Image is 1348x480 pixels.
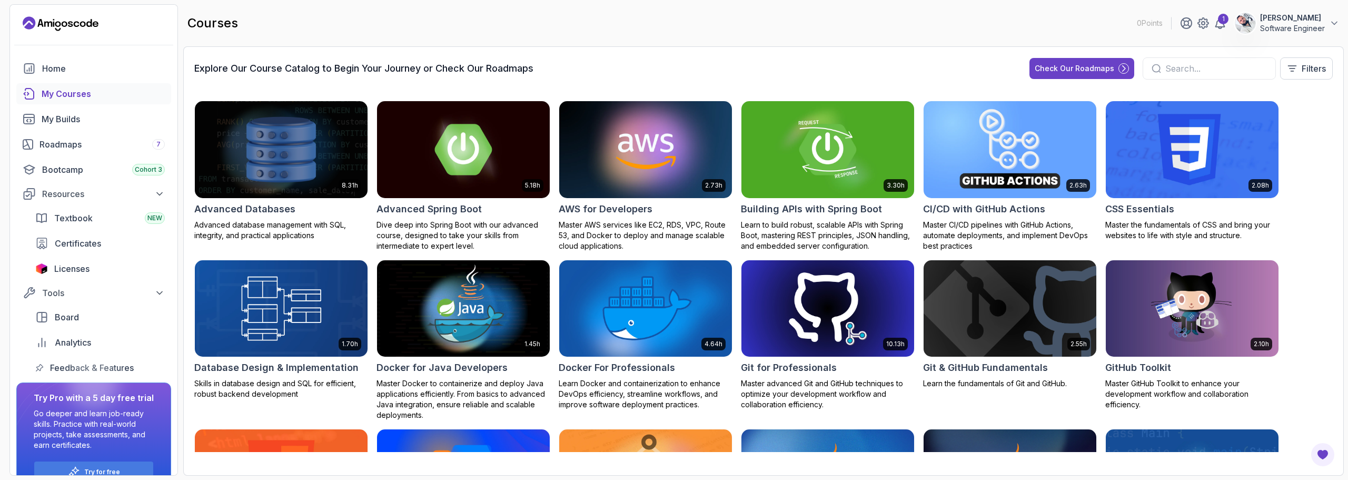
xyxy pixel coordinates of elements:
button: Filters [1280,57,1333,80]
input: Search... [1165,62,1267,75]
a: AWS for Developers card2.73hAWS for DevelopersMaster AWS services like EC2, RDS, VPC, Route 53, a... [559,101,732,251]
p: Dive deep into Spring Boot with our advanced course, designed to take your skills from intermedia... [376,220,550,251]
a: roadmaps [16,134,171,155]
p: 5.18h [525,181,540,190]
a: licenses [29,258,171,279]
img: Advanced Databases card [195,101,368,198]
h2: AWS for Developers [559,202,652,217]
span: Licenses [54,262,90,275]
img: user profile image [1235,13,1255,33]
div: Check Our Roadmaps [1035,63,1114,74]
div: Tools [42,287,165,299]
h2: CI/CD with GitHub Actions [923,202,1045,217]
h2: Git & GitHub Fundamentals [923,360,1048,375]
button: Check Our Roadmaps [1029,58,1134,79]
div: Bootcamp [42,163,165,176]
p: 2.55h [1071,340,1087,348]
p: Filters [1302,62,1326,75]
h2: Docker for Java Developers [376,360,508,375]
p: 4.64h [705,340,722,348]
a: Landing page [23,15,98,32]
p: Master the fundamentals of CSS and bring your websites to life with style and structure. [1105,220,1279,241]
p: Skills in database design and SQL for efficient, robust backend development [194,378,368,399]
h2: Docker For Professionals [559,360,675,375]
p: 0 Points [1137,18,1163,28]
img: Building APIs with Spring Boot card [741,101,914,198]
button: Open Feedback Button [1310,442,1335,467]
p: 8.31h [342,181,358,190]
img: CI/CD with GitHub Actions card [919,99,1101,200]
a: Docker for Java Developers card1.45hDocker for Java DevelopersMaster Docker to containerize and d... [376,260,550,421]
span: Analytics [55,336,91,349]
p: Go deeper and learn job-ready skills. Practice with real-world projects, take assessments, and ea... [34,408,154,450]
img: CSS Essentials card [1106,101,1278,198]
h2: courses [187,15,238,32]
h2: Advanced Spring Boot [376,202,482,217]
a: Database Design & Implementation card1.70hDatabase Design & ImplementationSkills in database desi... [194,260,368,400]
a: courses [16,83,171,104]
img: jetbrains icon [35,263,48,274]
p: Master advanced Git and GitHub techniques to optimize your development workflow and collaboration... [741,378,915,410]
div: Home [42,62,165,75]
button: user profile image[PERSON_NAME]Software Engineer [1235,13,1340,34]
p: 2.73h [705,181,722,190]
a: board [29,307,171,328]
a: certificates [29,233,171,254]
a: bootcamp [16,159,171,180]
a: CSS Essentials card2.08hCSS EssentialsMaster the fundamentals of CSS and bring your websites to l... [1105,101,1279,241]
div: Resources [42,188,165,200]
a: analytics [29,332,171,353]
p: Learn to build robust, scalable APIs with Spring Boot, mastering REST principles, JSON handling, ... [741,220,915,251]
span: Certificates [55,237,101,250]
span: Textbook [54,212,93,224]
img: Git for Professionals card [741,260,914,357]
img: Docker For Professionals card [559,260,732,357]
span: 7 [156,140,161,149]
h3: Explore Our Course Catalog to Begin Your Journey or Check Our Roadmaps [194,61,533,76]
div: 1 [1218,14,1228,24]
button: Resources [16,184,171,203]
img: AWS for Developers card [559,101,732,198]
p: [PERSON_NAME] [1260,13,1325,23]
a: builds [16,109,171,130]
a: home [16,58,171,79]
img: Database Design & Implementation card [195,260,368,357]
p: Software Engineer [1260,23,1325,34]
p: 2.63h [1069,181,1087,190]
p: 2.08h [1252,181,1269,190]
span: NEW [147,214,162,222]
h2: Database Design & Implementation [194,360,359,375]
p: Advanced database management with SQL, integrity, and practical applications [194,220,368,241]
img: GitHub Toolkit card [1106,260,1278,357]
p: Learn Docker and containerization to enhance DevOps efficiency, streamline workflows, and improve... [559,378,732,410]
p: 1.70h [342,340,358,348]
p: 3.30h [887,181,905,190]
h2: Advanced Databases [194,202,295,217]
a: Building APIs with Spring Boot card3.30hBuilding APIs with Spring BootLearn to build robust, scal... [741,101,915,251]
div: My Courses [42,87,165,100]
p: Master AWS services like EC2, RDS, VPC, Route 53, and Docker to deploy and manage scalable cloud ... [559,220,732,251]
a: feedback [29,357,171,378]
img: Advanced Spring Boot card [377,101,550,198]
img: Git & GitHub Fundamentals card [924,260,1096,357]
a: GitHub Toolkit card2.10hGitHub ToolkitMaster GitHub Toolkit to enhance your development workflow ... [1105,260,1279,410]
a: textbook [29,208,171,229]
a: Advanced Spring Boot card5.18hAdvanced Spring BootDive deep into Spring Boot with our advanced co... [376,101,550,251]
a: Try for free [84,468,120,476]
p: Learn the fundamentals of Git and GitHub. [923,378,1097,389]
p: Master GitHub Toolkit to enhance your development workflow and collaboration efficiency. [1105,378,1279,410]
span: Board [55,311,79,324]
p: Master CI/CD pipelines with GitHub Actions, automate deployments, and implement DevOps best pract... [923,220,1097,251]
p: Master Docker to containerize and deploy Java applications efficiently. From basics to advanced J... [376,378,550,420]
a: Git for Professionals card10.13hGit for ProfessionalsMaster advanced Git and GitHub techniques to... [741,260,915,410]
button: Tools [16,283,171,302]
a: 1 [1214,17,1226,30]
span: Feedback & Features [50,361,134,374]
h2: GitHub Toolkit [1105,360,1171,375]
h2: CSS Essentials [1105,202,1174,217]
span: Cohort 3 [135,165,162,174]
a: CI/CD with GitHub Actions card2.63hCI/CD with GitHub ActionsMaster CI/CD pipelines with GitHub Ac... [923,101,1097,251]
img: Docker for Java Developers card [377,260,550,357]
a: Docker For Professionals card4.64hDocker For ProfessionalsLearn Docker and containerization to en... [559,260,732,410]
